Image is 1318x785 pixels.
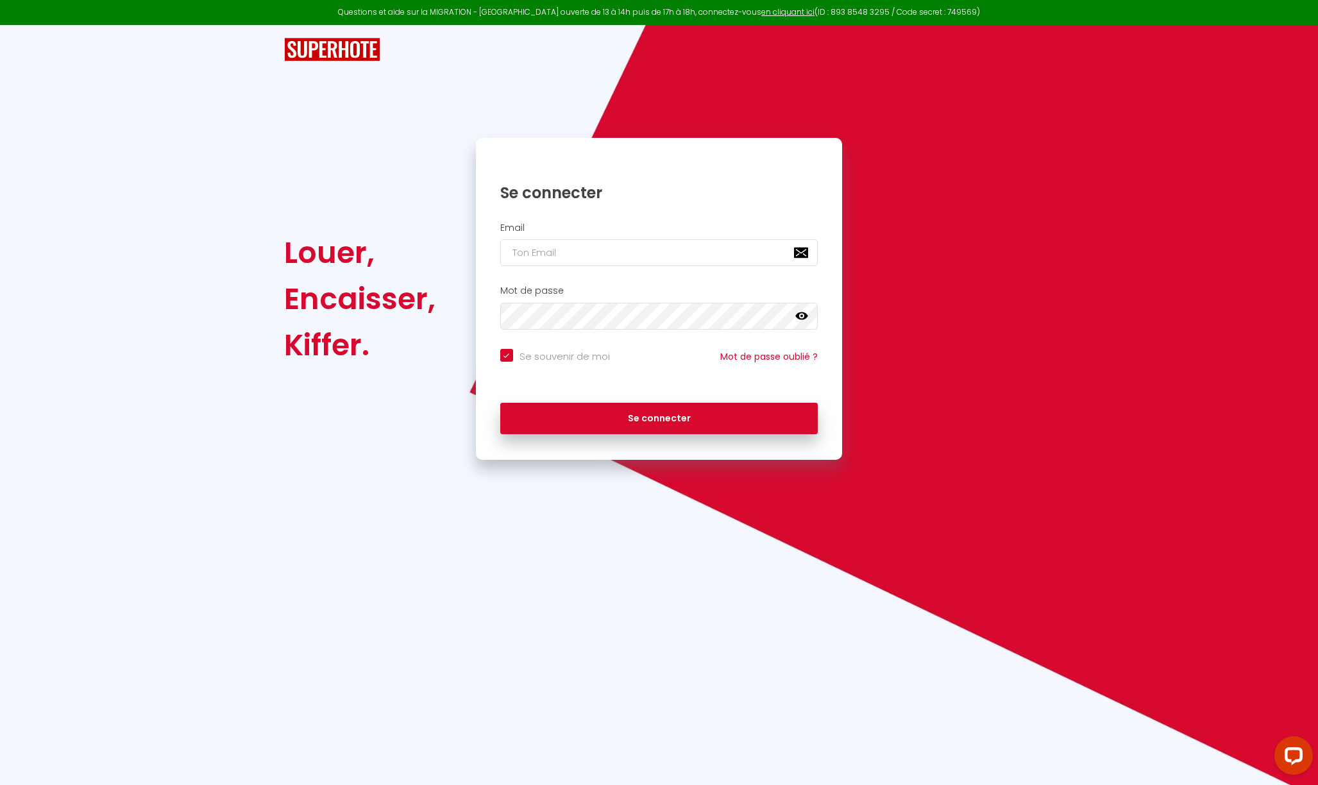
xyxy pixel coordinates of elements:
[1264,731,1318,785] iframe: LiveChat chat widget
[500,285,818,296] h2: Mot de passe
[284,38,380,62] img: SuperHote logo
[761,6,815,17] a: en cliquant ici
[500,239,818,266] input: Ton Email
[500,183,818,203] h1: Se connecter
[500,403,818,435] button: Se connecter
[500,223,818,233] h2: Email
[284,276,435,322] div: Encaisser,
[720,350,818,363] a: Mot de passe oublié ?
[284,230,435,276] div: Louer,
[284,322,435,368] div: Kiffer.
